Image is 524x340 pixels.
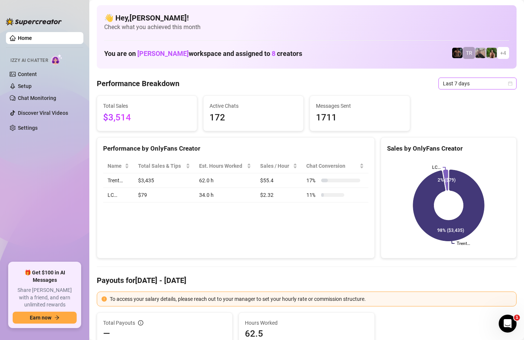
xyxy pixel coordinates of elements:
span: Check what you achieved this month [104,23,509,31]
button: Earn nowarrow-right [13,312,77,324]
span: Total Sales [103,102,191,110]
h4: 👋 Hey, [PERSON_NAME] ! [104,13,509,23]
span: Last 7 days [443,78,512,89]
a: Settings [18,125,38,131]
span: Earn now [30,315,51,321]
text: Trent… [457,241,470,246]
td: Trent… [103,173,134,188]
span: Sales / Hour [260,162,291,170]
span: arrow-right [54,315,60,320]
img: logo-BBDzfeDw.svg [6,18,62,25]
td: 34.0 h [195,188,256,202]
div: Est. Hours Worked [199,162,245,170]
span: info-circle [138,320,143,325]
img: LC [475,48,486,58]
span: 172 [210,111,297,125]
span: Total Payouts [103,319,135,327]
span: $3,514 [103,111,191,125]
span: 1711 [316,111,404,125]
span: 8 [272,50,275,57]
div: To access your salary details, please reach out to your manager to set your hourly rate or commis... [110,295,512,303]
img: AI Chatter [51,54,63,65]
span: 1 [514,315,520,321]
span: Izzy AI Chatter [10,57,48,64]
a: Setup [18,83,32,89]
span: Active Chats [210,102,297,110]
span: TR [466,49,472,57]
div: Performance by OnlyFans Creator [103,144,368,154]
h1: You are on workspace and assigned to creators [104,50,302,58]
a: Discover Viral Videos [18,110,68,116]
h4: Payouts for [DATE] - [DATE] [97,275,517,286]
a: Content [18,71,37,77]
span: 62.5 [245,328,368,340]
iframe: Intercom live chat [499,315,517,333]
span: + 4 [500,49,506,57]
td: 62.0 h [195,173,256,188]
text: LC… [432,165,440,170]
span: Share [PERSON_NAME] with a friend, and earn unlimited rewards [13,287,77,309]
span: 17 % [306,176,318,185]
span: exclamation-circle [102,296,107,302]
span: [PERSON_NAME] [137,50,189,57]
span: 🎁 Get $100 in AI Messages [13,269,77,284]
td: $55.4 [256,173,302,188]
div: Sales by OnlyFans Creator [387,144,510,154]
th: Total Sales & Tips [134,159,194,173]
span: calendar [508,81,512,86]
span: — [103,328,110,340]
span: Total Sales & Tips [138,162,184,170]
td: LC… [103,188,134,202]
th: Name [103,159,134,173]
span: Name [108,162,123,170]
img: Trent [452,48,463,58]
span: Messages Sent [316,102,404,110]
a: Home [18,35,32,41]
th: Sales / Hour [256,159,302,173]
span: 11 % [306,191,318,199]
th: Chat Conversion [302,159,368,173]
h4: Performance Breakdown [97,78,179,89]
td: $79 [134,188,194,202]
span: Chat Conversion [306,162,358,170]
span: Hours Worked [245,319,368,327]
td: $3,435 [134,173,194,188]
td: $2.32 [256,188,302,202]
a: Chat Monitoring [18,95,56,101]
img: Nathaniel [486,48,497,58]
